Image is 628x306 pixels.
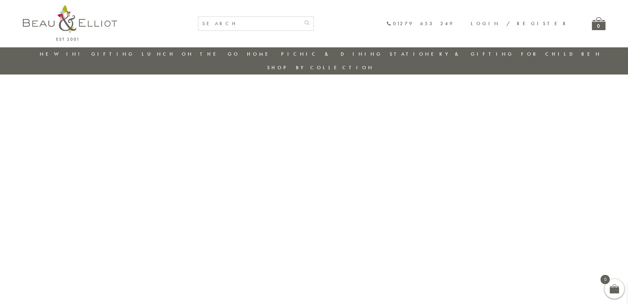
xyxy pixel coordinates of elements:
[390,51,514,57] a: Stationery & Gifting
[267,64,374,71] a: Shop by collection
[142,51,240,57] a: Lunch On The Go
[198,17,300,30] input: SEARCH
[247,51,273,57] a: Home
[386,21,454,26] a: 01279 653 249
[471,20,569,27] a: Login / Register
[601,275,610,284] span: 0
[281,51,382,57] a: Picnic & Dining
[592,17,605,30] a: 0
[40,51,84,57] a: New in!
[521,51,602,57] a: For Children
[23,5,117,41] img: logo
[91,51,134,57] a: Gifting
